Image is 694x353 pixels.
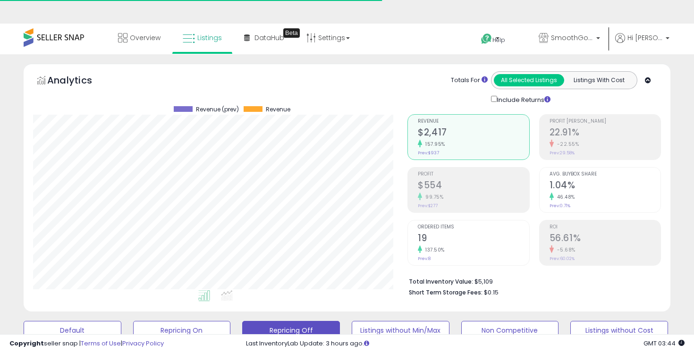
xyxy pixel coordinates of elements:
[564,74,634,86] button: Listings With Cost
[554,141,579,148] small: -22.55%
[422,141,445,148] small: 157.95%
[551,33,593,42] span: SmoothGoods
[9,339,164,348] div: seller snap | |
[550,233,660,245] h2: 56.61%
[196,106,239,113] span: Revenue (prev)
[81,339,121,348] a: Terms of Use
[550,203,570,209] small: Prev: 0.71%
[554,246,576,253] small: -5.68%
[550,225,660,230] span: ROI
[570,321,668,340] button: Listings without Cost
[550,119,660,124] span: Profit [PERSON_NAME]
[422,193,443,201] small: 99.75%
[418,203,438,209] small: Prev: $277
[9,339,44,348] strong: Copyright
[418,233,529,245] h2: 19
[409,288,482,296] b: Short Term Storage Fees:
[422,246,445,253] small: 137.50%
[299,24,357,52] a: Settings
[418,180,529,193] h2: $554
[197,33,222,42] span: Listings
[133,321,231,340] button: Repricing On
[461,321,559,340] button: Non Competitive
[627,33,663,42] span: Hi [PERSON_NAME]
[246,339,685,348] div: Last InventoryLab Update: 3 hours ago.
[550,127,660,140] h2: 22.91%
[242,321,340,340] button: Repricing Off
[418,127,529,140] h2: $2,417
[418,150,439,156] small: Prev: $937
[643,339,685,348] span: 2025-09-7 03:44 GMT
[492,36,505,44] span: Help
[409,277,473,286] b: Total Inventory Value:
[47,74,110,89] h5: Analytics
[111,24,168,52] a: Overview
[283,28,300,38] div: Tooltip anchor
[484,94,562,105] div: Include Returns
[266,106,290,113] span: Revenue
[352,321,449,340] button: Listings without Min/Max
[176,24,229,52] a: Listings
[409,275,654,286] li: $5,109
[484,288,499,297] span: $0.15
[550,256,575,261] small: Prev: 60.02%
[550,172,660,177] span: Avg. Buybox Share
[532,24,607,54] a: SmoothGoods
[494,74,564,86] button: All Selected Listings
[24,321,121,340] button: Default
[237,24,291,52] a: DataHub
[418,119,529,124] span: Revenue
[418,256,431,261] small: Prev: 8
[418,225,529,230] span: Ordered Items
[615,33,669,54] a: Hi [PERSON_NAME]
[130,33,161,42] span: Overview
[254,33,284,42] span: DataHub
[451,76,488,85] div: Totals For
[554,193,575,201] small: 46.48%
[550,150,575,156] small: Prev: 29.58%
[122,339,164,348] a: Privacy Policy
[481,33,492,45] i: Get Help
[550,180,660,193] h2: 1.04%
[418,172,529,177] span: Profit
[474,26,524,54] a: Help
